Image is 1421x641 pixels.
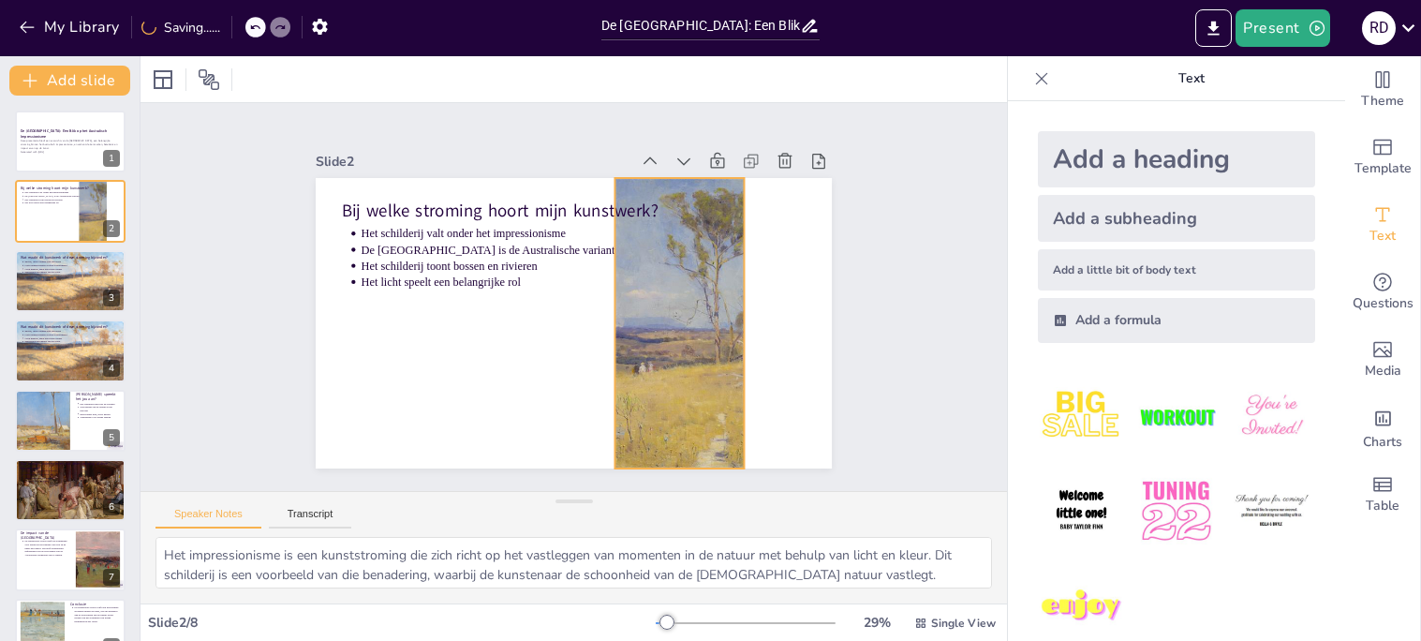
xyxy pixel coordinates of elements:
div: 4 [15,320,126,381]
p: Zachte, lichte kleuren zijn opvallend [24,261,120,264]
img: 5.jpeg [1132,468,1220,555]
img: 4.jpeg [1038,468,1125,555]
div: 2 [15,180,126,242]
div: Add a subheading [1038,195,1315,242]
div: Add a little bit of body text [1038,249,1315,291]
p: Losse penseelstreken creëren levendigheid [24,263,120,267]
img: 3.jpeg [1228,373,1315,460]
div: Add a formula [1038,298,1315,343]
p: Eenvoudige plek, grote impact [80,412,120,416]
div: Change the overall theme [1345,56,1420,124]
button: Transcript [269,508,352,529]
p: Wat maakt dit kunstwerk of deze stroming bijzonder? [21,324,120,330]
div: r d [1362,11,1396,45]
div: 1 [103,150,120,167]
div: 6 [103,499,120,515]
div: 3 [15,250,126,312]
div: 2 [103,220,120,237]
span: Theme [1361,91,1404,112]
div: Add charts and graphs [1345,394,1420,461]
div: 5 [103,429,120,446]
button: Present [1236,9,1329,47]
div: 7 [103,569,120,586]
p: Conclusie [70,601,120,606]
p: Emotionele resonantie van het werk [24,271,120,275]
div: Layout [148,65,178,95]
p: Kunst hoeft niet groot te zijn [24,472,120,476]
img: 2.jpeg [1132,373,1220,460]
p: Waardering voor gewone dingen [24,470,120,473]
p: Geen mensen, maar een kalme natuur [24,336,120,340]
input: Insert title [601,12,800,39]
div: 6 [15,459,126,521]
strong: De [GEOGRAPHIC_DATA]: Een Blik op het Australisch Impressionisme [21,128,107,139]
p: Emotionele resonantie van het werk [24,340,120,344]
p: De Heidelberg School heeft de waardering voor natuur en het gebruik van licht in de kunst bevorde... [24,540,70,557]
p: Het schilderij valt onder het impressionisme [24,190,92,194]
p: De impact van de [GEOGRAPHIC_DATA] [21,530,70,541]
button: Speaker Notes [155,508,261,529]
p: Het schilderij toont bossen en rivieren [361,258,676,274]
p: Het schilderij toont bossen en rivieren [24,198,92,201]
p: De Heidelberg School blijft een invloedrijke stroming binnen de kunst, die ons herinnert aan de s... [74,605,120,622]
span: Position [198,68,220,91]
span: Template [1354,158,1412,179]
div: Saving...... [141,19,220,37]
p: Wat kunnen anderen leren van deze stroming of deze kunstenaar? [21,461,120,471]
span: Single View [931,616,996,631]
div: Add a table [1345,461,1420,529]
span: Questions [1353,293,1414,314]
p: Deze presentatie biedt een overzicht van de [GEOGRAPHIC_DATA], een belangrijke stroming binnen he... [21,140,120,150]
span: Table [1366,496,1399,516]
div: Slide 2 [316,153,629,171]
div: 7 [15,529,126,590]
p: Text [1057,56,1326,101]
div: Add images, graphics, shapes or video [1345,326,1420,394]
img: 1.jpeg [1038,373,1125,460]
p: Generated with [URL] [21,150,120,154]
span: Text [1369,226,1396,246]
img: 6.jpeg [1228,468,1315,555]
p: Kleine details zijn belangrijk [24,476,120,480]
span: Charts [1363,432,1402,453]
button: Export to PowerPoint [1195,9,1232,47]
p: Het schilderij valt onder het impressionisme [361,226,676,242]
textarea: Het impressionisme is een kunststroming die zich richt op het vastleggen van momenten in de natuu... [155,537,992,589]
p: Het licht speelt een belangrijke rol [361,275,676,291]
p: De [GEOGRAPHIC_DATA] is de Australische variant [361,242,676,258]
div: Add a heading [1038,131,1315,187]
p: Geen mensen, maar een kalme natuur [24,267,120,271]
p: Wat maakt dit kunstwerk of deze stroming bijzonder? [21,255,120,261]
p: Losse penseelstreken creëren levendigheid [24,334,120,337]
div: 29 % [854,614,899,632]
p: Het schilderij biedt rust en vreugde [80,402,120,406]
div: 4 [103,360,120,377]
p: Het licht speelt een belangrijke rol [24,201,92,204]
span: Media [1365,361,1401,381]
p: Waardering voor kleine dingen [80,415,120,419]
div: 1 [15,111,126,172]
p: Aandacht voor de natuur [24,480,120,484]
p: Schoonheid van de natuur wordt getoond [80,405,120,411]
div: Get real-time input from your audience [1345,259,1420,326]
button: Add slide [9,66,130,96]
div: 5 [15,390,126,452]
p: Bij welke stroming hoort mijn kunstwerk? [341,199,676,223]
button: r d [1362,9,1396,47]
button: My Library [14,12,127,42]
p: De [GEOGRAPHIC_DATA] is de Australische variant [24,194,92,198]
div: 3 [103,290,120,306]
div: Add text boxes [1345,191,1420,259]
p: Zachte, lichte kleuren zijn opvallend [24,330,120,334]
p: Bij welke stroming hoort mijn kunstwerk? [21,185,93,190]
p: [PERSON_NAME] spreekt het jou aan? [76,392,120,402]
div: Slide 2 / 8 [148,614,656,632]
div: Add ready made slides [1345,124,1420,191]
